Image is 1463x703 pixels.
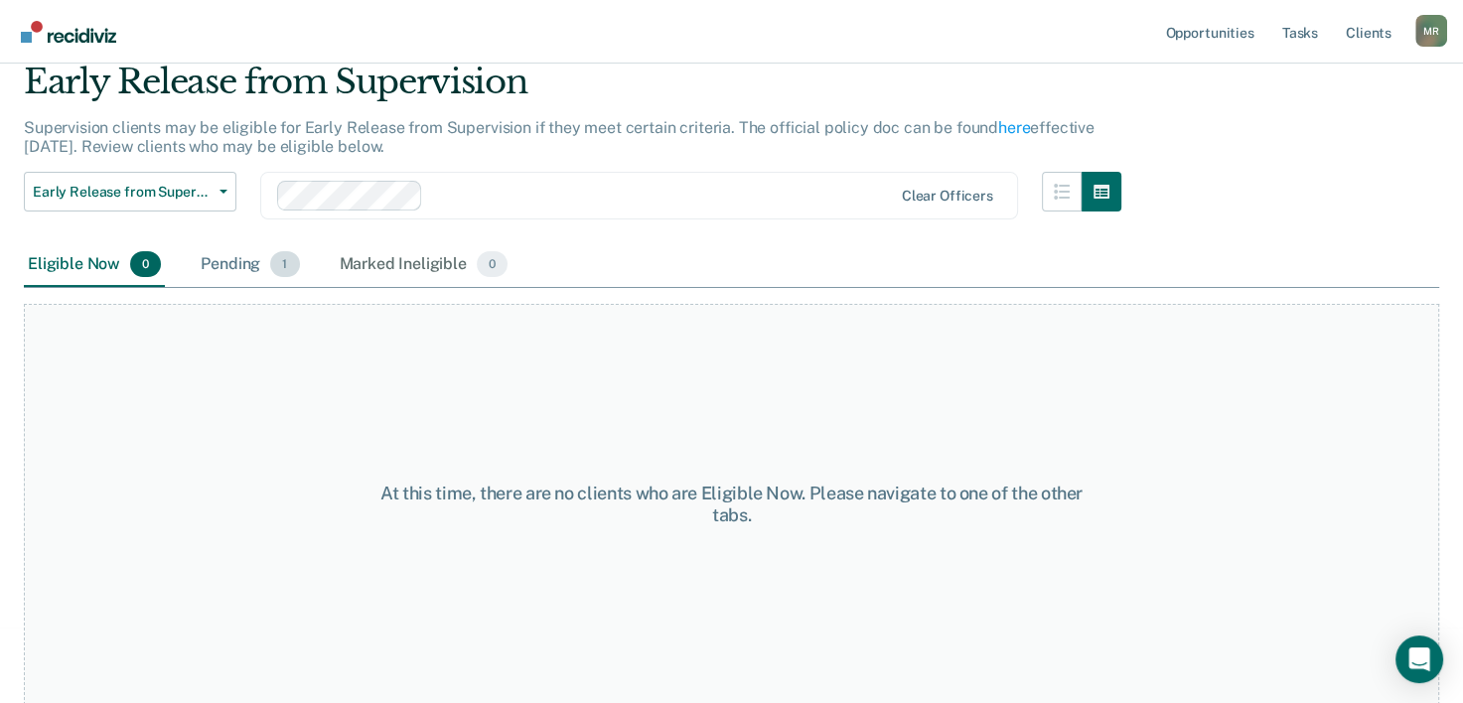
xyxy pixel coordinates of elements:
div: Marked Ineligible0 [336,243,512,287]
button: Early Release from Supervision [24,172,236,211]
a: here [998,118,1030,137]
span: 0 [477,251,508,277]
div: M R [1415,15,1447,47]
div: Open Intercom Messenger [1395,635,1443,683]
div: Early Release from Supervision [24,62,1121,118]
span: Early Release from Supervision [33,184,212,201]
div: Pending1 [197,243,303,287]
div: At this time, there are no clients who are Eligible Now. Please navigate to one of the other tabs. [378,483,1086,525]
div: Eligible Now0 [24,243,165,287]
span: 0 [130,251,161,277]
p: Supervision clients may be eligible for Early Release from Supervision if they meet certain crite... [24,118,1095,156]
div: Clear officers [902,188,993,205]
span: 1 [270,251,299,277]
button: Profile dropdown button [1415,15,1447,47]
img: Recidiviz [21,21,116,43]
